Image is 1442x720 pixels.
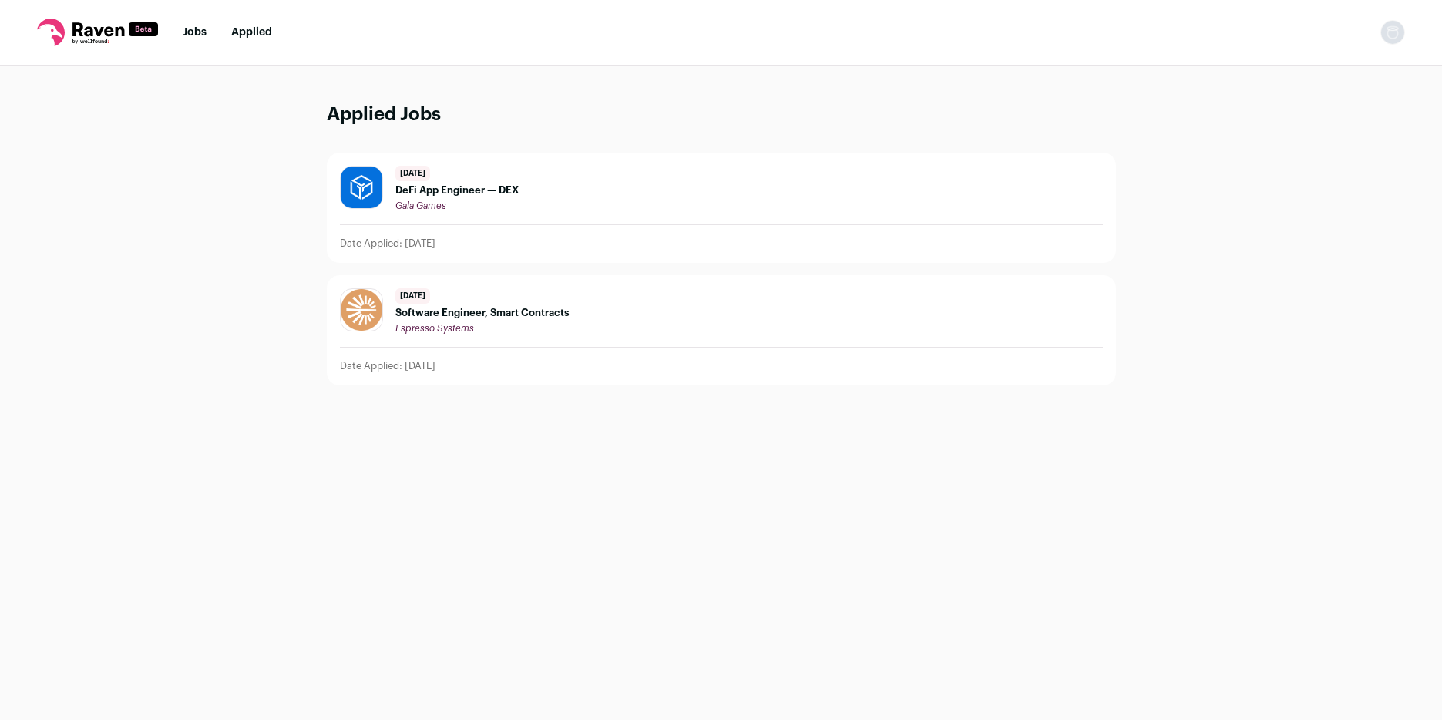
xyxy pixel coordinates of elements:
[231,27,272,38] a: Applied
[183,27,207,38] a: Jobs
[328,276,1115,385] a: [DATE] Software Engineer, Smart Contracts Espresso Systems Date Applied: [DATE]
[395,184,519,197] span: DeFi App Engineer — DEX
[340,237,435,250] p: Date Applied: [DATE]
[341,167,382,208] img: 79c4f82905f3aed45a6a2c6f5f86cd0a556b369b1b093cdfb3f5f86c0fc37c94.png
[340,360,435,372] p: Date Applied: [DATE]
[328,153,1115,262] a: [DATE] DeFi App Engineer — DEX Gala Games Date Applied: [DATE]
[1380,20,1405,45] button: Open dropdown
[395,166,430,181] span: [DATE]
[395,324,474,333] span: Espresso Systems
[341,289,382,331] img: 5ed7d62edd69cb634d2ab94b792442de9a34c5eab272f5782e9170abc6ffe2ff.png
[395,201,446,210] span: Gala Games
[1380,20,1405,45] img: nopic.png
[395,307,570,319] span: Software Engineer, Smart Contracts
[327,103,1116,128] h1: Applied Jobs
[395,288,430,304] span: [DATE]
